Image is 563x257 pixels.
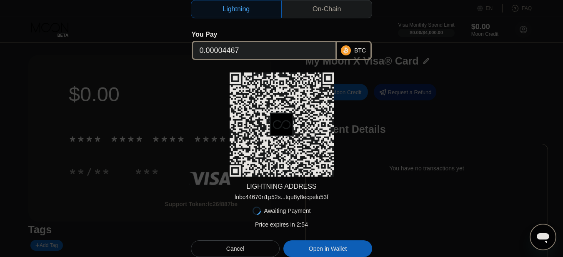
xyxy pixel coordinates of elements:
div: BTC [354,47,366,54]
div: Open in Wallet [283,240,372,257]
div: You Pay [192,31,337,38]
div: Cancel [226,245,245,252]
div: Open in Wallet [309,245,347,252]
div: LIGHTNING ADDRESS [246,183,316,190]
div: Price expires in [255,221,308,228]
div: lnbc44670n1p52s...tqu8y8ecpelu53f [235,194,328,200]
div: Lightning [223,5,250,13]
iframe: Button to launch messaging window [530,224,556,250]
span: 2 : 54 [297,221,308,228]
div: Cancel [191,240,280,257]
div: Awaiting Payment [264,207,311,214]
div: On-Chain [313,5,341,13]
div: You PayBTC [191,31,372,60]
div: lnbc44670n1p52s...tqu8y8ecpelu53f [235,190,328,200]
